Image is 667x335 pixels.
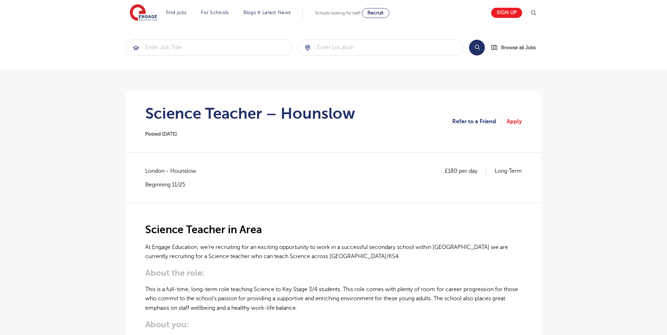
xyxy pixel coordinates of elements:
input: Submit [298,40,464,55]
span: Posted [DATE] [145,131,177,137]
span: Recruit [367,10,384,15]
p: Beginning 11/25 [145,181,203,189]
a: Recruit [362,8,389,18]
div: Submit [126,39,292,55]
button: Search [469,40,485,55]
a: Find jobs [166,10,187,15]
h2: Science Teacher in Area [145,224,522,236]
a: Refer to a Friend [452,117,502,126]
h1: Science Teacher – Hounslow [145,105,355,122]
p: This is a full-time, long-term role teaching Science to Key Stage 3/4 students. This role comes w... [145,285,522,313]
span: London - Hounslow [145,166,203,176]
a: Browse all Jobs [490,44,541,52]
a: For Schools [201,10,229,15]
span: Browse all Jobs [501,44,536,52]
a: Blogs & Latest News [243,10,291,15]
a: Apply [507,117,522,126]
h3: About the role: [145,268,522,278]
p: At Engage Education, we’re recruiting for an exciting opportunity to work in a successful seconda... [145,243,522,261]
input: Submit [126,40,292,55]
a: Sign up [491,8,522,18]
strong: About you: [145,320,189,329]
img: Engage Education [130,4,157,22]
span: Schools looking for staff [315,11,360,15]
p: £180 per day [445,166,486,176]
p: Long Term [495,166,522,176]
div: Submit [297,39,464,55]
